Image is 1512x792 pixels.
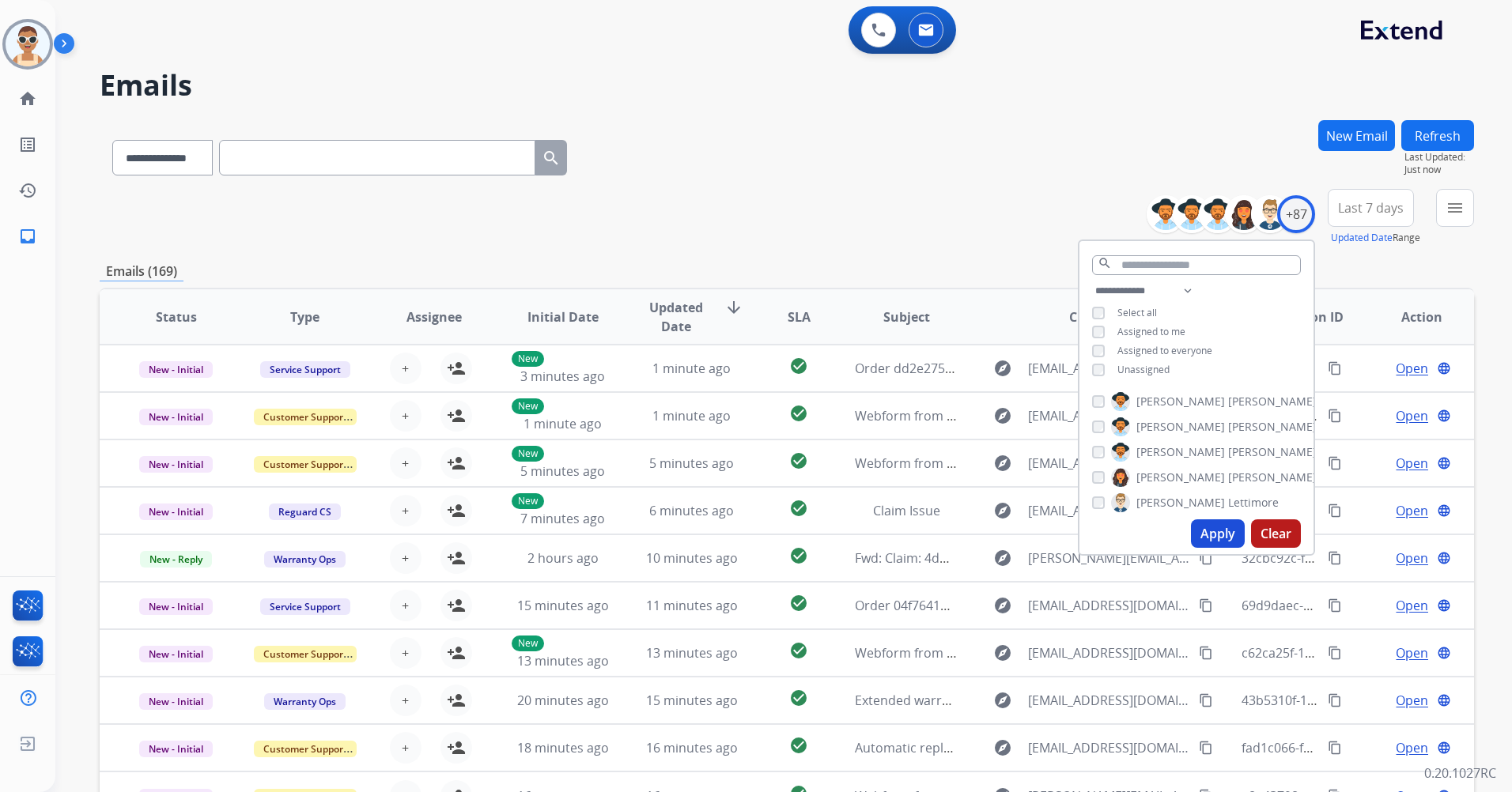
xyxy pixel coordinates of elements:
span: Initial Date [527,307,599,326]
mat-icon: home [18,89,37,108]
mat-icon: person_add [447,643,466,662]
span: 5 minutes ago [520,462,605,480]
span: New - Initial [139,503,213,520]
span: Warranty Ops [264,693,346,710]
span: Customer Support [254,646,357,662]
span: 10 minutes ago [646,549,738,567]
mat-icon: person_add [447,454,466,473]
span: 6 minutes ago [649,502,734,519]
span: [PERSON_NAME] [1228,444,1317,460]
mat-icon: check_circle [789,594,808,613]
span: [EMAIL_ADDRESS][DOMAIN_NAME] [1028,454,1190,473]
span: Service Support [260,361,350,378]
button: + [390,542,421,574]
span: Just now [1404,164,1474,176]
span: Customer Support [254,741,357,757]
span: Open [1396,691,1428,710]
span: 16 minutes ago [646,739,738,756]
mat-icon: content_copy [1199,693,1213,707]
span: New - Reply [140,551,212,568]
span: [EMAIL_ADDRESS][DOMAIN_NAME] [1028,406,1190,425]
span: 13 minutes ago [517,652,609,669]
mat-icon: check_circle [789,546,808,565]
span: [EMAIL_ADDRESS][DOMAIN_NAME] [1028,596,1190,615]
span: [EMAIL_ADDRESS][DOMAIN_NAME] [1028,691,1190,710]
span: Status [156,307,197,326]
img: avatar [6,22,50,66]
span: Fwd: Claim: 4dd4d1bb-b41d-4c4a-81c5-7fe5d49ce963 [855,549,1169,567]
mat-icon: person_add [447,691,466,710]
p: Emails (169) [100,262,183,281]
span: [PERSON_NAME] [1136,419,1225,435]
mat-icon: explore [993,406,1012,425]
mat-icon: language [1437,409,1451,423]
mat-icon: language [1437,551,1451,565]
mat-icon: content_copy [1199,741,1213,755]
mat-icon: menu [1446,198,1465,217]
mat-icon: person_add [447,359,466,378]
span: Order dd2e2754-87a6-4164-8921-9978d827fd6b [855,360,1138,377]
mat-icon: content_copy [1328,741,1342,755]
mat-icon: explore [993,359,1012,378]
span: + [402,359,409,378]
mat-icon: language [1437,693,1451,707]
mat-icon: content_copy [1328,693,1342,707]
span: Unassigned [1117,363,1170,376]
span: [EMAIL_ADDRESS][DOMAIN_NAME] [1028,501,1190,520]
span: + [402,501,409,520]
mat-icon: person_add [447,596,466,615]
span: [PERSON_NAME][EMAIL_ADDRESS][PERSON_NAME][DOMAIN_NAME] [1028,549,1190,568]
mat-icon: content_copy [1328,456,1342,470]
mat-icon: language [1437,456,1451,470]
span: [PERSON_NAME] [1228,470,1317,485]
mat-icon: person_add [447,549,466,568]
span: 43b5310f-1701-4ca9-b68c-d2e5d2fb3dbb [1242,692,1484,709]
th: Action [1345,289,1474,345]
span: Open [1396,359,1428,378]
span: Select all [1117,306,1157,319]
span: [EMAIL_ADDRESS][DOMAIN_NAME] [1028,643,1190,662]
button: New Email [1318,120,1395,151]
span: Last 7 days [1338,205,1404,211]
button: + [390,353,421,384]
span: [EMAIL_ADDRESS][DOMAIN_NAME] [1028,738,1190,757]
span: 32cbc92c-f194-47cb-bb58-481a6968a32b [1242,549,1483,567]
mat-icon: search [1098,256,1112,270]
mat-icon: explore [993,738,1012,757]
mat-icon: history [18,181,37,200]
p: New [512,351,544,367]
p: New [512,446,544,462]
mat-icon: check_circle [789,688,808,707]
span: fad1c066-f852-4f54-87ae-ec9b9bcc8dbe [1242,739,1476,756]
div: +87 [1277,195,1315,233]
span: Webform from [EMAIL_ADDRESS][DOMAIN_NAME] on [DATE] [855,644,1213,662]
span: Assigned to me [1117,325,1185,338]
span: Open [1396,501,1428,520]
span: Lettimore [1228,495,1279,511]
span: 13 minutes ago [646,644,738,662]
span: Open [1396,643,1428,662]
mat-icon: content_copy [1328,361,1342,375]
span: Open [1396,738,1428,757]
span: New - Initial [139,741,213,757]
span: Warranty Ops [264,551,346,568]
span: Customer [1069,307,1131,326]
mat-icon: inbox [18,227,37,246]
span: 3 minutes ago [520,368,605,385]
mat-icon: language [1437,598,1451,613]
span: Order 04f76419-62f7-4a40-9767-cf181f25b59d [855,597,1125,614]
button: Last 7 days [1328,189,1414,227]
mat-icon: explore [993,549,1012,568]
mat-icon: list_alt [18,135,37,154]
button: Refresh [1401,120,1474,151]
mat-icon: explore [993,643,1012,662]
span: Extended warranty cancelation [855,692,1040,709]
button: + [390,400,421,432]
span: [PERSON_NAME] [1136,495,1225,511]
span: Open [1396,406,1428,425]
p: 0.20.1027RC [1424,764,1496,783]
span: + [402,406,409,425]
button: Updated Date [1331,232,1393,244]
span: Range [1331,231,1420,244]
span: 7 minutes ago [520,510,605,527]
